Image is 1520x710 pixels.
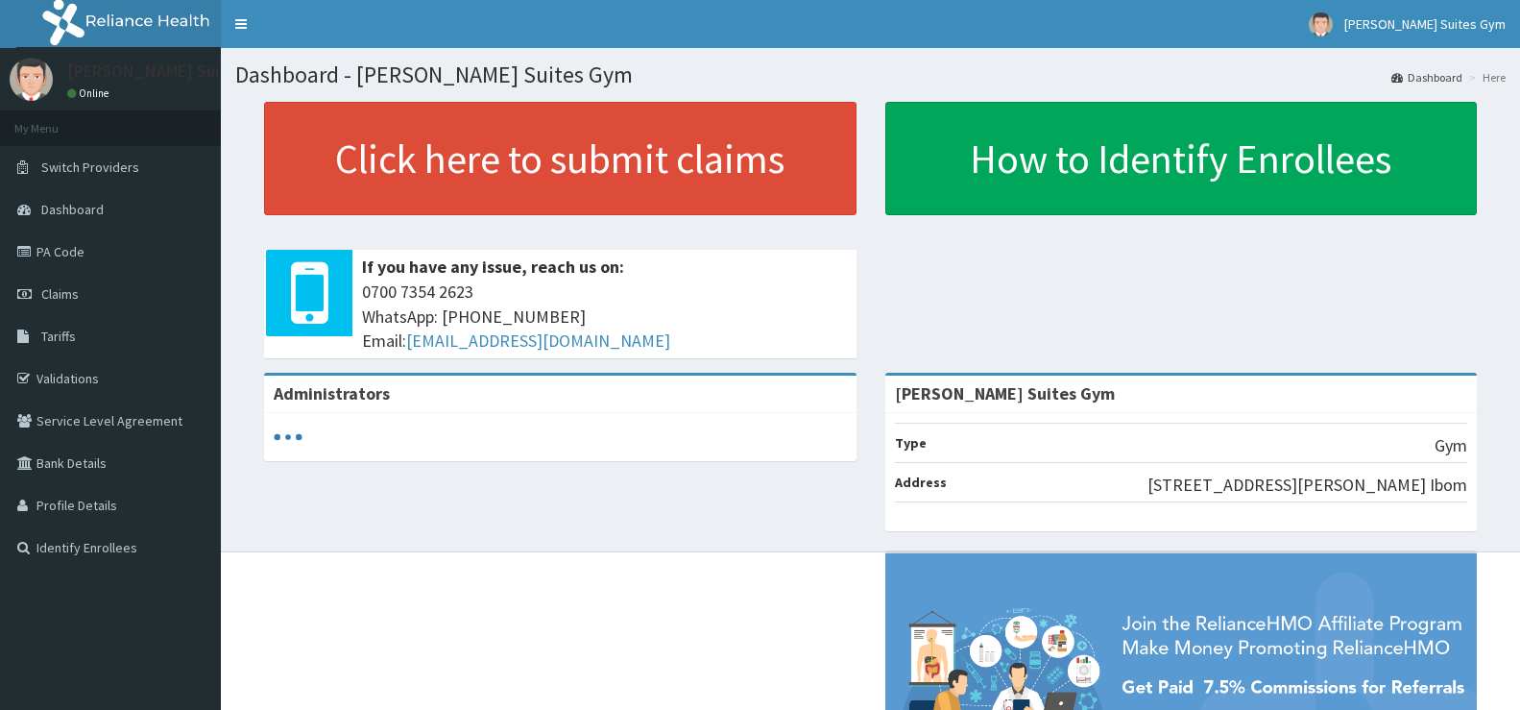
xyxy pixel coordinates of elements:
li: Here [1464,69,1506,86]
b: If you have any issue, reach us on: [362,256,624,278]
strong: [PERSON_NAME] Suites Gym [895,382,1115,404]
img: User Image [10,58,53,101]
a: How to Identify Enrollees [885,102,1478,215]
h1: Dashboard - [PERSON_NAME] Suites Gym [235,62,1506,87]
p: [PERSON_NAME] Suites Gym [67,62,280,80]
svg: audio-loading [274,423,302,452]
a: Dashboard [1391,69,1462,86]
b: Type [895,434,927,452]
p: [STREET_ADDRESS][PERSON_NAME] Ibom [1147,473,1467,498]
img: User Image [1309,12,1333,37]
span: 0700 7354 2623 WhatsApp: [PHONE_NUMBER] Email: [362,280,847,354]
span: Switch Providers [41,159,139,176]
span: Dashboard [41,201,104,218]
a: Online [67,86,113,100]
p: Gym [1435,433,1467,458]
span: Claims [41,285,79,303]
b: Address [895,474,947,491]
span: Tariffs [41,328,76,345]
a: [EMAIL_ADDRESS][DOMAIN_NAME] [406,330,670,352]
span: [PERSON_NAME] Suites Gym [1344,15,1506,33]
b: Administrators [274,382,390,404]
a: Click here to submit claims [264,102,857,215]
